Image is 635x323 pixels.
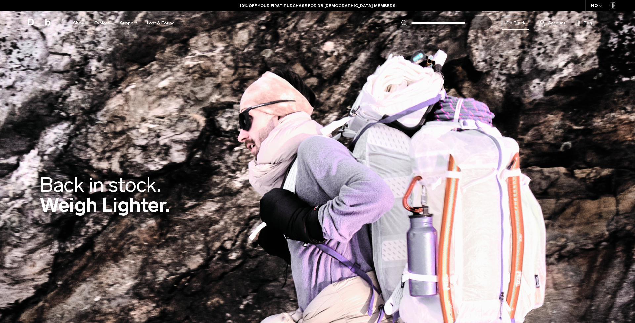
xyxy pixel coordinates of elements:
span: Account [548,20,565,26]
span: Back in stock. [40,173,161,197]
nav: Main Navigation [68,11,180,35]
a: Lost & Found [147,11,175,35]
h2: Weigh Lighter. [40,175,170,215]
a: Db Black [502,16,529,30]
a: Shop [73,11,84,35]
a: Explore [94,11,110,35]
a: Support [120,11,137,35]
span: Bag [584,20,592,26]
a: 10% OFF YOUR FIRST PURCHASE FOR DB [DEMOGRAPHIC_DATA] MEMBERS [240,3,395,9]
button: Bag [575,19,592,27]
a: Account [539,19,565,27]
